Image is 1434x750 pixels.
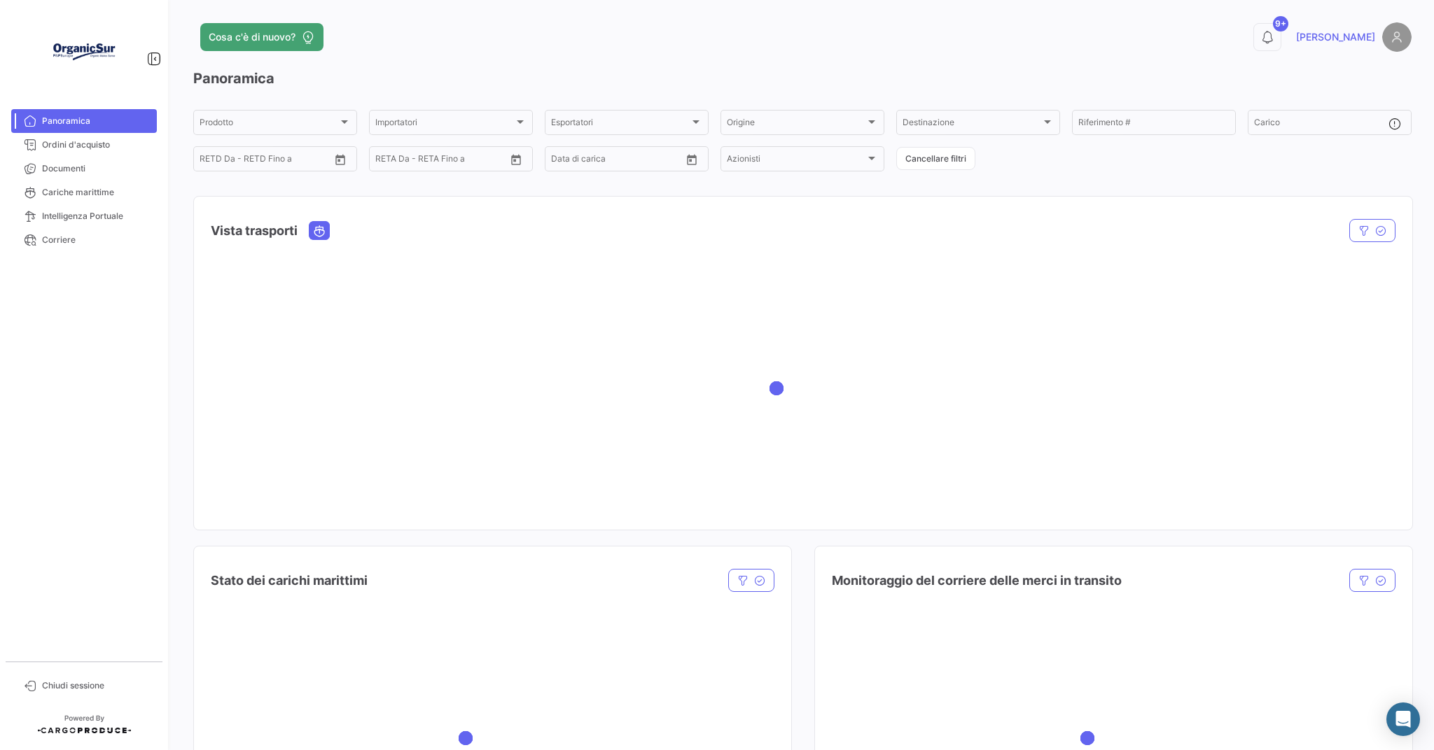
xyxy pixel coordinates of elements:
a: Ordini d'acquisto [11,133,157,157]
input: Fino a [572,156,634,166]
button: Open calendar [330,149,351,170]
h4: Stato dei carichi marittimi [211,571,368,590]
a: Cariche marittime [11,181,157,204]
input: Fino a [396,156,459,166]
span: Documenti [42,162,151,175]
span: Intelligenza Portuale [42,210,151,222]
h4: Monitoraggio del corriere delle merci in transito [832,571,1122,590]
a: Corriere [11,228,157,252]
span: [PERSON_NAME] [1296,30,1375,44]
button: Cosa c'è di nuovo? [200,23,323,51]
h4: Vista trasporti [211,221,298,241]
button: Cancellare filtri [896,147,975,170]
span: Azionisti [727,156,865,166]
div: Abrir Intercom Messenger [1386,702,1420,736]
span: Destinazione [903,120,1041,129]
input: Da [551,156,562,166]
h3: Panoramica [193,69,1412,88]
a: Panoramica [11,109,157,133]
button: Open calendar [681,149,702,170]
img: Logo+OrganicSur.png [49,17,119,87]
span: Esportatori [551,120,690,129]
span: Cosa c'è di nuovo? [209,30,295,44]
input: Da [200,156,211,166]
span: Chiudi sessione [42,679,151,692]
span: Prodotto [200,120,338,129]
span: Corriere [42,234,151,246]
a: Intelligenza Portuale [11,204,157,228]
input: Da [375,156,387,166]
button: Ocean [309,222,329,239]
input: Fino a [221,156,283,166]
a: Documenti [11,157,157,181]
img: placeholder-user.png [1382,22,1412,52]
button: Open calendar [506,149,527,170]
span: Ordini d'acquisto [42,139,151,151]
span: Importatori [375,120,514,129]
span: Cariche marittime [42,186,151,199]
span: Panoramica [42,115,151,127]
span: Origine [727,120,865,129]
